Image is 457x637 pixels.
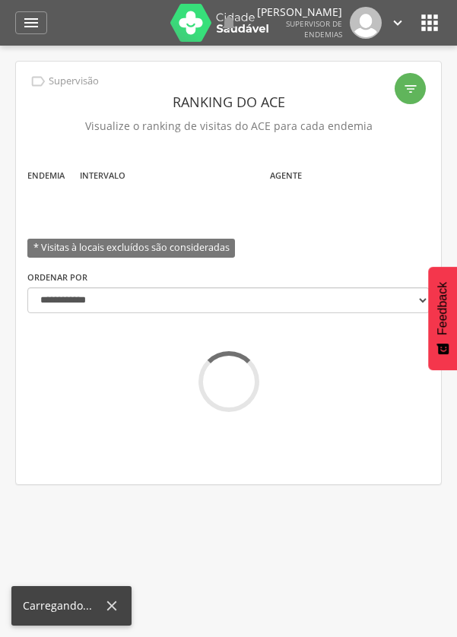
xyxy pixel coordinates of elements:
i:  [417,11,442,35]
p: [PERSON_NAME] [257,7,342,17]
span: Supervisor de Endemias [286,18,342,40]
label: Intervalo [80,170,125,182]
label: Ordenar por [27,271,87,284]
a:  [15,11,47,34]
i:  [22,14,40,32]
i:  [220,14,238,32]
a:  [389,7,406,39]
i:  [403,81,418,97]
p: Supervisão [49,75,99,87]
header: Ranking do ACE [27,88,430,116]
div: Filtro [395,73,426,104]
i:  [30,73,46,90]
i:  [389,14,406,31]
span: Feedback [436,282,449,335]
a:  [220,7,238,39]
div: Carregando... [23,598,103,613]
label: Endemia [27,170,65,182]
button: Feedback - Mostrar pesquisa [428,267,457,370]
p: Visualize o ranking de visitas do ACE para cada endemia [27,116,430,137]
span: * Visitas à locais excluídos são consideradas [27,239,235,258]
label: Agente [270,170,302,182]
